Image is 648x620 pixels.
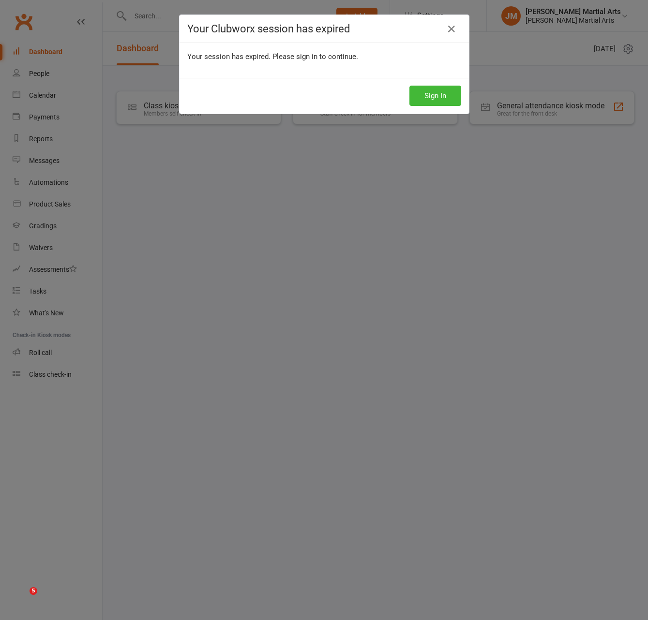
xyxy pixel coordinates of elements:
[10,587,33,610] iframe: Intercom live chat
[409,86,461,106] button: Sign In
[187,52,358,61] span: Your session has expired. Please sign in to continue.
[187,23,461,35] h4: Your Clubworx session has expired
[30,587,37,595] span: 5
[444,21,459,37] a: Close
